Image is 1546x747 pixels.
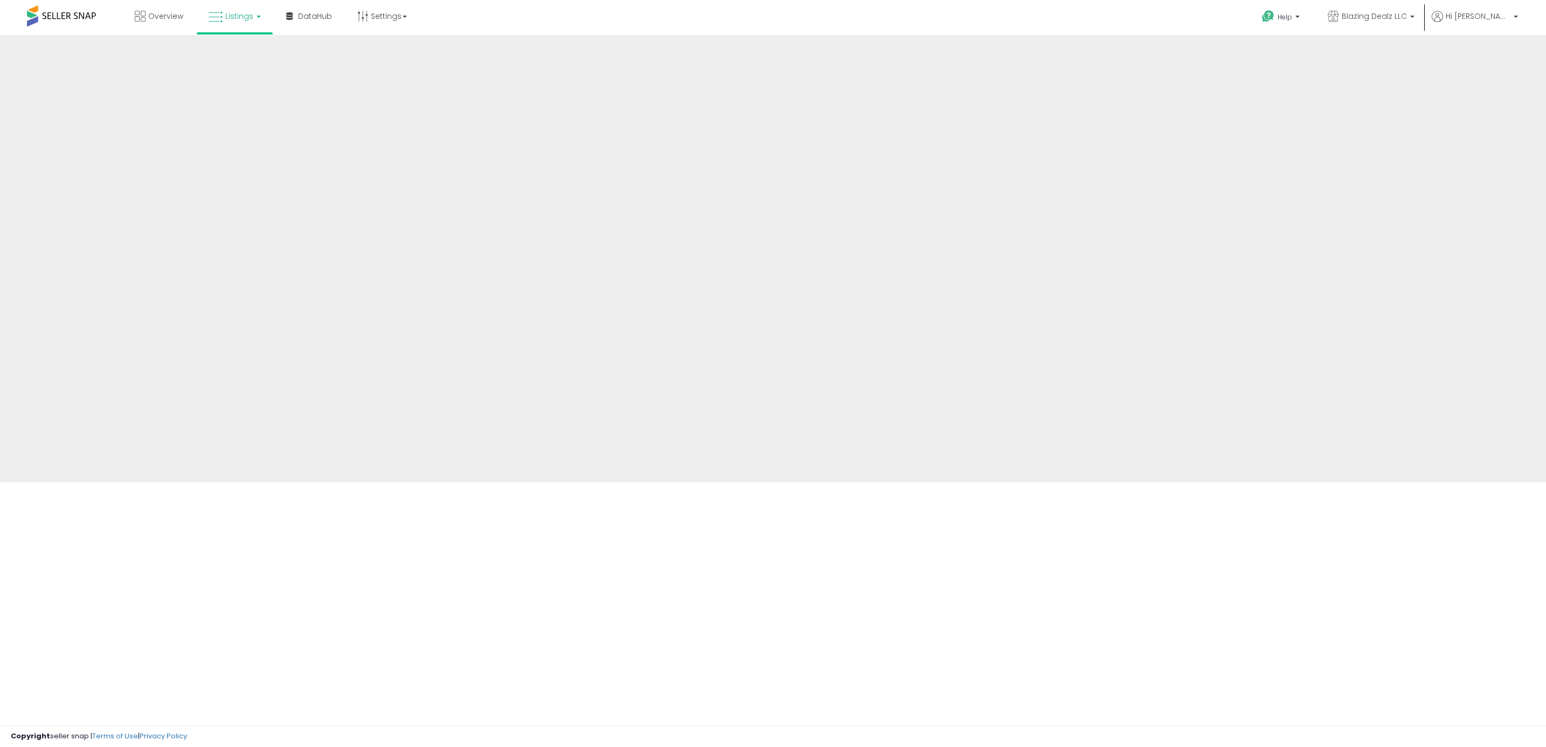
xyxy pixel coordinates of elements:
[1432,11,1518,35] a: Hi [PERSON_NAME]
[225,11,253,22] span: Listings
[298,11,332,22] span: DataHub
[1253,2,1310,35] a: Help
[1278,12,1292,22] span: Help
[148,11,183,22] span: Overview
[1261,10,1275,23] i: Get Help
[1446,11,1510,22] span: Hi [PERSON_NAME]
[1342,11,1407,22] span: Blazing Dealz LLC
